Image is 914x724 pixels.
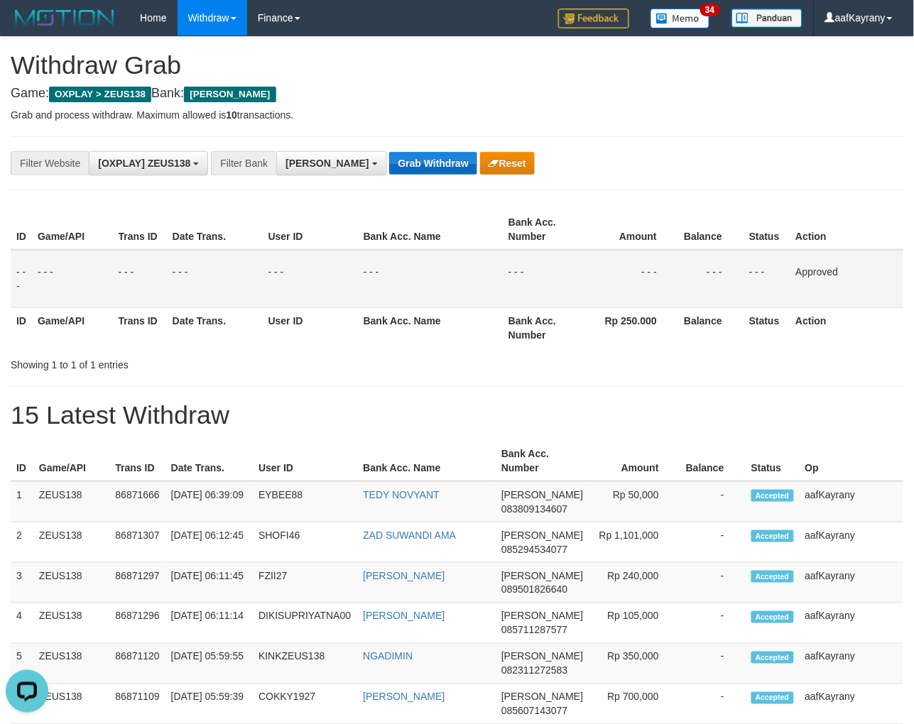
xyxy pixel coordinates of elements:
th: Status [746,441,800,481]
button: Grab Withdraw [389,152,477,175]
td: - - - [583,250,679,308]
a: ZAD SUWANDI AMA [363,530,456,541]
td: aafKayrany [800,481,903,522]
span: [PERSON_NAME] [501,691,583,703]
span: Accepted [751,652,794,664]
div: Filter Website [11,151,89,175]
td: - - - [744,250,790,308]
span: Copy 085294534077 to clipboard [501,544,567,555]
td: 86871297 [109,563,165,603]
span: Copy 085607143077 to clipboard [501,706,567,717]
td: - - - [11,250,32,308]
td: Rp 350,000 [589,644,680,684]
th: Bank Acc. Name [357,441,496,481]
span: OXPLAY > ZEUS138 [49,87,151,102]
th: Date Trans. [167,307,263,348]
h1: Withdraw Grab [11,51,903,79]
td: Approved [790,250,903,308]
th: Game/API [32,209,113,250]
td: - [680,644,746,684]
h4: Game: Bank: [11,87,903,101]
span: Copy 083809134607 to clipboard [501,503,567,515]
td: - - - [32,250,113,308]
td: ZEUS138 [33,644,110,684]
td: [DATE] 06:11:45 [165,563,253,603]
td: aafKayrany [800,563,903,603]
span: Copy 082311272583 to clipboard [501,665,567,676]
td: aafKayrany [800,644,903,684]
td: 5 [11,644,33,684]
th: Balance [680,441,746,481]
p: Grab and process withdraw. Maximum allowed is transactions. [11,108,903,122]
th: Rp 250.000 [583,307,679,348]
td: - [680,481,746,522]
td: Rp 240,000 [589,563,680,603]
td: 4 [11,603,33,644]
span: Accepted [751,611,794,623]
th: User ID [263,209,358,250]
div: Filter Bank [211,151,276,175]
span: [PERSON_NAME] [501,610,583,622]
th: Balance [678,209,744,250]
td: 3 [11,563,33,603]
span: Copy 085711287577 to clipboard [501,625,567,636]
th: Action [790,307,903,348]
th: Trans ID [113,209,167,250]
th: Date Trans. [165,441,253,481]
td: DIKISUPRIYATNA00 [253,603,357,644]
a: NGADIMIN [363,651,413,662]
button: [OXPLAY] ZEUS138 [89,151,208,175]
span: [PERSON_NAME] [501,570,583,581]
img: Feedback.jpg [558,9,629,28]
td: SHOFI46 [253,522,357,563]
td: 86871296 [109,603,165,644]
a: [PERSON_NAME] [363,610,445,622]
button: Reset [480,152,535,175]
img: MOTION_logo.png [11,7,119,28]
td: 1 [11,481,33,522]
td: - - - [167,250,263,308]
td: ZEUS138 [33,603,110,644]
td: [DATE] 06:12:45 [165,522,253,563]
td: ZEUS138 [33,481,110,522]
td: FZII27 [253,563,357,603]
td: - - - [678,250,744,308]
a: TEDY NOVYANT [363,489,440,500]
td: EYBEE88 [253,481,357,522]
td: - [680,522,746,563]
img: panduan.png [731,9,803,28]
span: Accepted [751,530,794,542]
span: Copy 089501826640 to clipboard [501,584,567,596]
td: - - - [358,250,503,308]
td: - - - [113,250,167,308]
th: Amount [583,209,679,250]
td: Rp 50,000 [589,481,680,522]
th: Date Trans. [167,209,263,250]
th: Balance [678,307,744,348]
td: - - - [503,250,583,308]
span: 34 [700,4,719,16]
td: aafKayrany [800,603,903,644]
td: 86871120 [109,644,165,684]
td: [DATE] 06:39:09 [165,481,253,522]
th: Bank Acc. Number [496,441,589,481]
td: KINKZEUS138 [253,644,357,684]
td: 86871307 [109,522,165,563]
a: [PERSON_NAME] [363,570,445,581]
span: [PERSON_NAME] [285,158,369,169]
td: - - - [263,250,358,308]
th: Game/API [33,441,110,481]
td: [DATE] 05:59:55 [165,644,253,684]
td: 2 [11,522,33,563]
h1: 15 Latest Withdraw [11,401,903,429]
th: User ID [263,307,358,348]
span: Accepted [751,692,794,704]
th: Trans ID [109,441,165,481]
button: [PERSON_NAME] [276,151,386,175]
th: ID [11,307,32,348]
th: Trans ID [113,307,167,348]
span: [OXPLAY] ZEUS138 [98,158,190,169]
th: Action [790,209,903,250]
td: ZEUS138 [33,563,110,603]
span: [PERSON_NAME] [501,489,583,500]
